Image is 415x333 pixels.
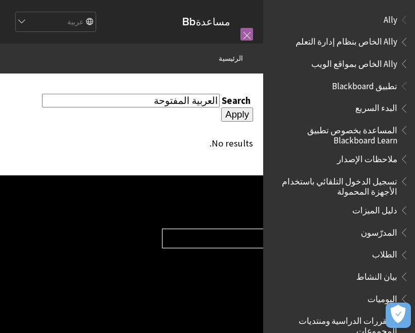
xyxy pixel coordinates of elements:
[367,290,397,304] span: اليوميات
[222,95,253,106] label: Search
[182,15,230,28] a: مساعدةBb
[361,224,397,238] span: المدرّسون
[219,52,243,65] a: الرئيسية
[372,246,397,260] span: الطلاب
[10,138,253,149] div: No results.
[182,15,196,28] strong: Bb
[337,151,397,164] span: ملاحظات الإصدار
[15,12,96,32] select: Site Language Selector
[162,201,405,218] h2: مساعدة منتجات Blackboard
[352,202,397,215] span: دليل الميزات
[386,303,411,328] button: فتح التفضيلات
[356,268,397,282] span: بيان النشاط
[384,11,397,25] span: Ally
[269,11,409,72] nav: Book outline for Anthology Ally Help
[275,122,397,145] span: المساعدة بخصوص تطبيق Blackboard Learn
[332,78,397,91] span: تطبيق Blackboard
[355,100,397,114] span: البدء السريع
[221,107,253,122] input: Apply
[311,55,397,69] span: Ally الخاص بمواقع الويب
[275,173,397,197] span: تسجيل الدخول التلقائي باستخدام الأجهزة المحمولة
[296,33,397,47] span: Ally الخاص بنظام إدارة التعلم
